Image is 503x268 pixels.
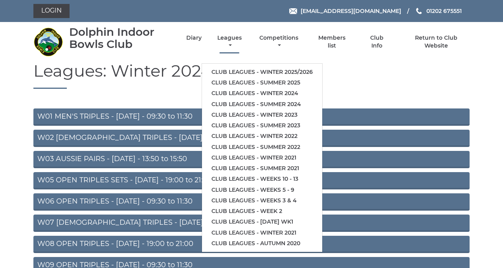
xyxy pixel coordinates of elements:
a: Competitions [257,34,300,50]
a: Club leagues - Winter 2025/2026 [202,67,322,77]
ul: Leagues [202,63,323,252]
a: Login [33,4,70,18]
a: W08 OPEN TRIPLES - [DATE] - 19:00 to 21:00 [33,236,470,253]
a: Club leagues - [DATE] wk1 [202,217,322,227]
a: Club leagues - Weeks 10 - 13 [202,174,322,184]
img: Email [289,8,297,14]
a: Club leagues - Weeks 5 - 9 [202,185,322,195]
a: Club Info [364,34,389,50]
h1: Leagues: Winter 2024 [33,62,470,89]
a: Email [EMAIL_ADDRESS][DOMAIN_NAME] [289,7,401,15]
a: W01 MEN'S TRIPLES - [DATE] - 09:30 to 11:30 [33,108,470,126]
img: Phone us [416,8,422,14]
a: W03 AUSSIE PAIRS - [DATE] - 13:50 to 15:50 [33,151,470,168]
a: W02 [DEMOGRAPHIC_DATA] TRIPLES - [DATE] - 11:40 to 13:40 [33,130,470,147]
a: Club leagues - Winter 2021 [202,228,322,238]
a: Club leagues - Winter 2024 [202,88,322,99]
a: Members list [314,34,350,50]
a: Club leagues - Winter 2021 [202,152,322,163]
div: Dolphin Indoor Bowls Club [69,26,173,50]
a: Leagues [215,34,244,50]
a: Club leagues - Autumn 2020 [202,238,322,249]
a: Club leagues - Summer 2024 [202,99,322,110]
a: Club leagues - Summer 2021 [202,163,322,174]
a: Club leagues - Winter 2022 [202,131,322,141]
a: Club leagues - Summer 2023 [202,120,322,131]
a: Club leagues - Summer 2022 [202,142,322,152]
a: Return to Club Website [403,34,470,50]
img: Dolphin Indoor Bowls Club [33,27,63,57]
a: W07 [DEMOGRAPHIC_DATA] TRIPLES - [DATE] - 13:50 to 15:50 [33,215,470,232]
span: 01202 675551 [426,7,462,15]
a: Diary [186,34,202,42]
span: [EMAIL_ADDRESS][DOMAIN_NAME] [301,7,401,15]
a: Club leagues - Winter 2023 [202,110,322,120]
a: Phone us 01202 675551 [415,7,462,15]
a: Club leagues - Week 2 [202,206,322,217]
a: W05 OPEN TRIPLES SETS - [DATE] - 19:00 to 21:00 [33,172,470,189]
a: W06 OPEN TRIPLES - [DATE] - 09:30 to 11:30 [33,193,470,211]
a: Club leagues - Weeks 3 & 4 [202,195,322,206]
a: Club leagues - Summer 2025 [202,77,322,88]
